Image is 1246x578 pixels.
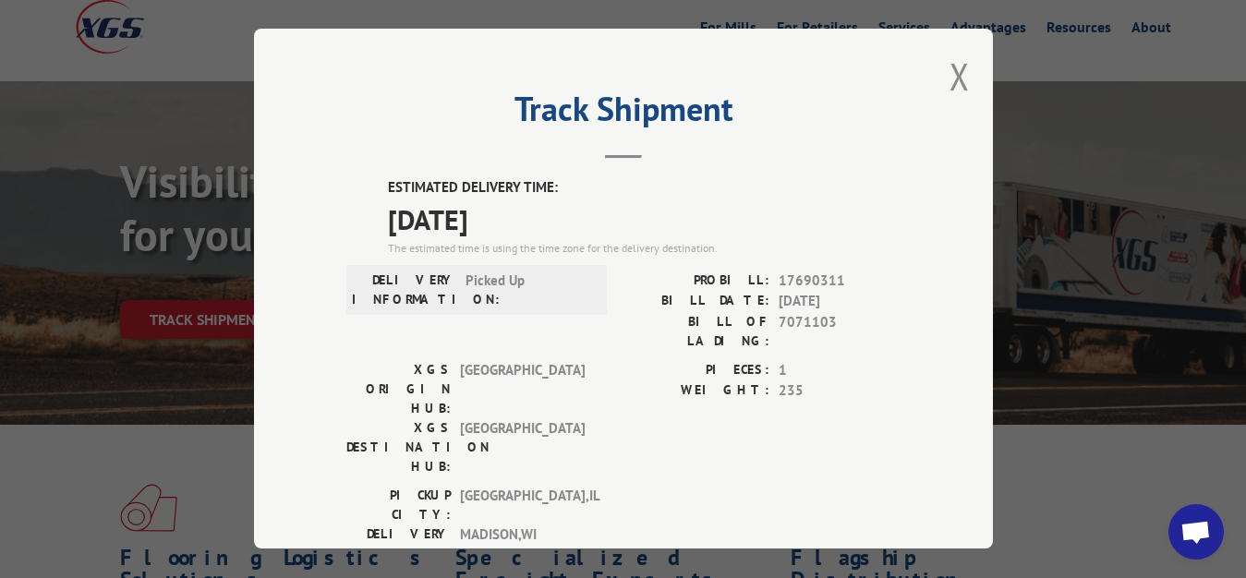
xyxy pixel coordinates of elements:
[623,271,769,292] label: PROBILL:
[779,271,901,292] span: 17690311
[352,271,456,309] label: DELIVERY INFORMATION:
[460,418,585,476] span: [GEOGRAPHIC_DATA]
[460,486,585,524] span: [GEOGRAPHIC_DATA] , IL
[346,418,451,476] label: XGS DESTINATION HUB:
[779,312,901,351] span: 7071103
[779,360,901,381] span: 1
[388,177,901,199] label: ESTIMATED DELIVERY TIME:
[346,360,451,418] label: XGS ORIGIN HUB:
[623,291,769,312] label: BILL DATE:
[460,524,585,563] span: MADISON , WI
[346,524,451,563] label: DELIVERY CITY:
[388,240,901,257] div: The estimated time is using the time zone for the delivery destination.
[950,52,970,101] button: Close modal
[346,96,901,131] h2: Track Shipment
[466,271,590,309] span: Picked Up
[623,380,769,402] label: WEIGHT:
[460,360,585,418] span: [GEOGRAPHIC_DATA]
[623,312,769,351] label: BILL OF LADING:
[779,291,901,312] span: [DATE]
[779,380,901,402] span: 235
[623,360,769,381] label: PIECES:
[1168,504,1224,560] div: Open chat
[346,486,451,524] label: PICKUP CITY:
[388,199,901,240] span: [DATE]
